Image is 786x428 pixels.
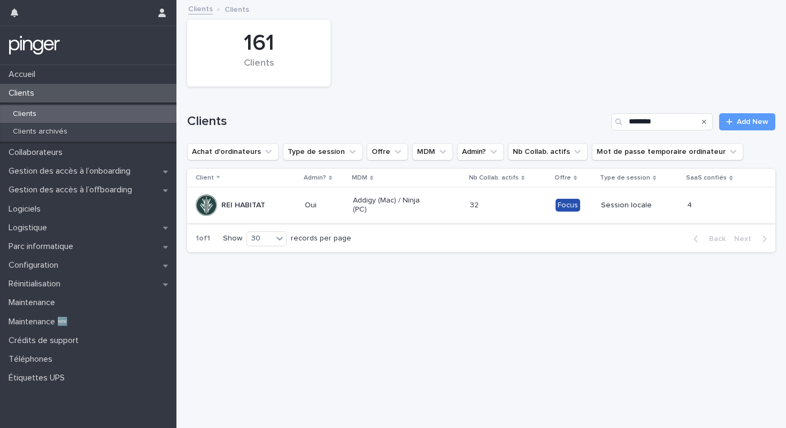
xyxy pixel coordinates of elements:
[4,204,49,214] p: Logiciels
[367,143,408,160] button: Offre
[352,172,367,184] p: MDM
[730,234,775,244] button: Next
[4,69,44,80] p: Accueil
[4,298,64,308] p: Maintenance
[687,199,694,210] p: 4
[4,110,45,119] p: Clients
[457,143,504,160] button: Admin?
[223,234,242,243] p: Show
[611,113,713,130] input: Search
[4,223,56,233] p: Logistique
[304,172,326,184] p: Admin?
[508,143,588,160] button: Nb Collab. actifs
[703,235,726,243] span: Back
[686,172,727,184] p: SaaS confiés
[4,317,76,327] p: Maintenance 🆕
[305,201,344,210] p: Oui
[4,88,43,98] p: Clients
[4,373,73,383] p: Étiquettes UPS
[685,234,730,244] button: Back
[4,336,87,346] p: Crédits de support
[719,113,775,130] a: Add New
[412,143,453,160] button: MDM
[556,199,580,212] div: Focus
[353,196,429,214] p: Addigy (Mac) / Ninja (PC)
[247,233,273,244] div: 30
[4,242,82,252] p: Parc informatique
[187,188,775,223] tr: REI HABITATOuiAddigy (Mac) / Ninja (PC)3232 FocusSession locale44
[187,225,219,252] p: 1 of 1
[4,147,71,158] p: Collaborateurs
[4,166,139,176] p: Gestion des accès à l’onboarding
[225,3,249,14] p: Clients
[291,234,351,243] p: records per page
[470,199,481,210] p: 32
[283,143,363,160] button: Type de session
[187,114,607,129] h1: Clients
[592,143,743,160] button: Mot de passe temporaire ordinateur
[734,235,758,243] span: Next
[187,143,279,160] button: Achat d'ordinateurs
[4,279,69,289] p: Réinitialisation
[469,172,519,184] p: Nb Collab. actifs
[9,35,60,56] img: mTgBEunGTSyRkCgitkcU
[4,127,76,136] p: Clients archivés
[205,30,312,57] div: 161
[205,58,312,80] div: Clients
[737,118,768,126] span: Add New
[554,172,571,184] p: Offre
[196,172,214,184] p: Client
[4,354,61,364] p: Téléphones
[4,185,141,195] p: Gestion des accès à l’offboarding
[600,172,650,184] p: Type de session
[188,2,213,14] a: Clients
[221,201,265,210] p: REI HABITAT
[4,260,67,270] p: Configuration
[601,201,677,210] p: Session locale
